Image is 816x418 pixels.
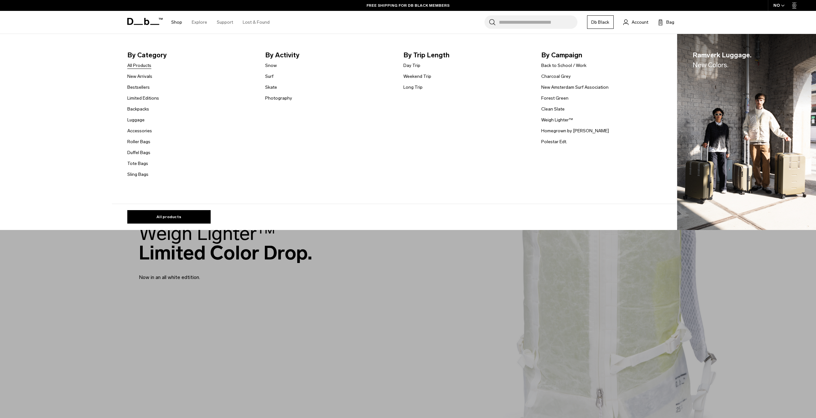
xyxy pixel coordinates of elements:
a: Surf [265,73,273,80]
a: Weekend Trip [403,73,431,80]
a: All products [127,210,211,224]
nav: Main Navigation [166,11,274,34]
a: FREE SHIPPING FOR DB BLACK MEMBERS [366,3,450,8]
button: Bag [658,18,674,26]
a: Explore [192,11,207,34]
a: Duffel Bags [127,149,150,156]
span: By Activity [265,50,393,60]
a: Db Black [587,15,614,29]
a: Bestsellers [127,84,150,91]
a: Day Trip [403,62,420,69]
a: Back to School / Work [541,62,586,69]
a: Charcoal Grey [541,73,571,80]
span: By Category [127,50,255,60]
a: All Products [127,62,151,69]
a: Luggage [127,117,145,123]
a: Sling Bags [127,171,148,178]
a: Accessories [127,127,152,134]
a: Photography [265,95,292,102]
a: Account [623,18,648,26]
a: Lost & Found [243,11,270,34]
span: New Colors. [693,61,728,69]
a: Limited Editions [127,95,159,102]
a: New Amsterdam Surf Association [541,84,609,91]
a: Homegrown by [PERSON_NAME] [541,127,609,134]
span: Ramverk Luggage. [693,50,752,70]
a: Polestar Edt. [541,138,567,145]
a: New Arrivals [127,73,152,80]
a: Roller Bags [127,138,150,145]
a: Support [217,11,233,34]
a: Snow [265,62,277,69]
a: Weigh Lighter™ [541,117,573,123]
a: Shop [171,11,182,34]
span: Bag [666,19,674,26]
a: Tote Bags [127,160,148,167]
span: By Trip Length [403,50,531,60]
span: Account [632,19,648,26]
a: Forest Green [541,95,568,102]
a: Skate [265,84,277,91]
a: Clean Slate [541,106,565,112]
a: Backpacks [127,106,149,112]
span: By Campaign [541,50,669,60]
a: Long Trip [403,84,423,91]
